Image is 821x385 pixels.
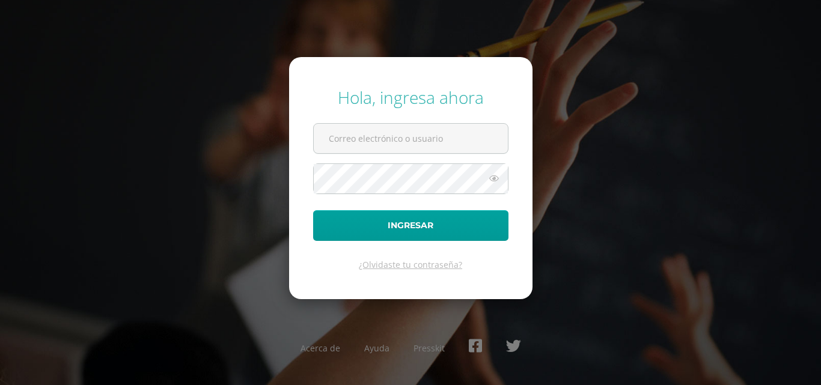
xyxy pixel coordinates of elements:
[301,342,340,354] a: Acerca de
[313,86,508,109] div: Hola, ingresa ahora
[313,210,508,241] button: Ingresar
[314,124,508,153] input: Correo electrónico o usuario
[414,342,445,354] a: Presskit
[364,342,389,354] a: Ayuda
[359,259,462,270] a: ¿Olvidaste tu contraseña?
